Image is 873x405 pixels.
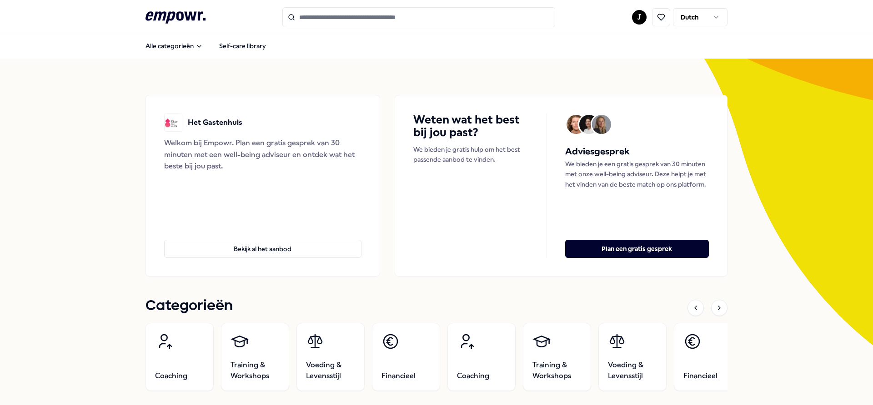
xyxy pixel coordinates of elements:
span: Financieel [381,370,416,381]
div: Welkom bij Empowr. Plan een gratis gesprek van 30 minuten met een well-being adviseur en ontdek w... [164,137,361,172]
a: Coaching [145,323,214,391]
span: Coaching [155,370,187,381]
span: Financieel [683,370,717,381]
a: Training & Workshops [221,323,289,391]
p: We bieden je gratis hulp om het best passende aanbod te vinden. [413,144,528,165]
img: Het Gastenhuis [164,114,182,132]
h1: Categorieën [145,295,233,317]
input: Search for products, categories or subcategories [282,7,555,27]
a: Voeding & Levensstijl [296,323,365,391]
button: Alle categorieën [138,37,210,55]
h5: Adviesgesprek [565,144,709,159]
img: Avatar [592,115,611,134]
img: Avatar [567,115,586,134]
span: Coaching [457,370,489,381]
nav: Main [138,37,273,55]
p: Het Gastenhuis [188,117,242,128]
a: Financieel [674,323,742,391]
p: We bieden je een gratis gesprek van 30 minuten met onze well-being adviseur. Deze helpt je met he... [565,159,709,189]
img: Avatar [579,115,598,134]
button: Bekijk al het aanbod [164,240,361,258]
span: Training & Workshops [532,360,582,381]
a: Financieel [372,323,440,391]
span: Training & Workshops [231,360,280,381]
a: Self-care library [212,37,273,55]
a: Voeding & Levensstijl [598,323,667,391]
button: Plan een gratis gesprek [565,240,709,258]
span: Voeding & Levensstijl [306,360,355,381]
span: Voeding & Levensstijl [608,360,657,381]
a: Bekijk al het aanbod [164,225,361,258]
button: J [632,10,647,25]
a: Training & Workshops [523,323,591,391]
a: Coaching [447,323,516,391]
h4: Weten wat het best bij jou past? [413,114,528,139]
